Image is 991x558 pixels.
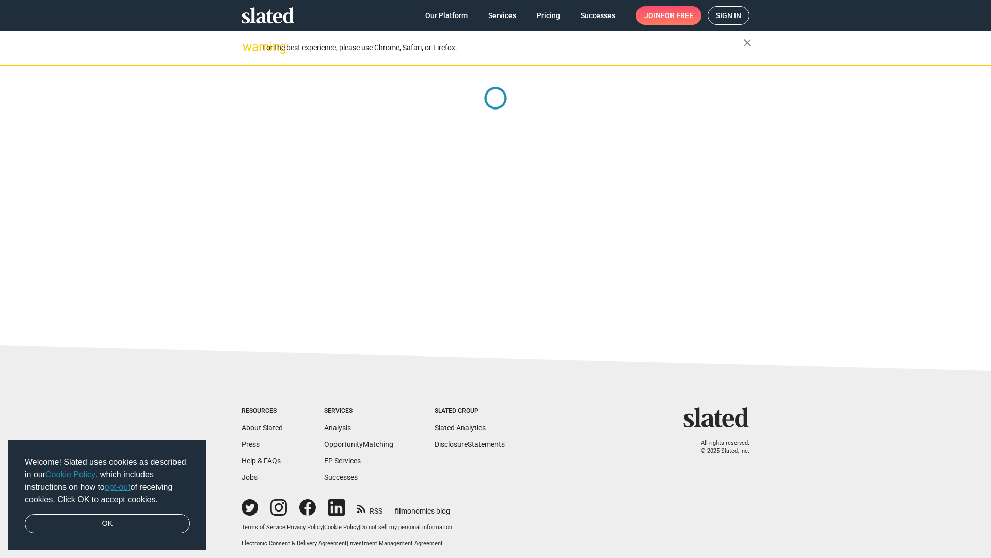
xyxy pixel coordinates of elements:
[708,6,749,25] a: Sign in
[324,440,393,448] a: OpportunityMatching
[324,424,351,432] a: Analysis
[636,6,701,25] a: Joinfor free
[435,407,505,415] div: Slated Group
[25,514,190,534] a: dismiss cookie message
[242,440,260,448] a: Press
[243,41,255,53] mat-icon: warning
[716,7,741,24] span: Sign in
[435,440,505,448] a: DisclosureStatements
[357,500,382,516] a: RSS
[572,6,624,25] a: Successes
[360,524,452,532] button: Do not sell my personal information
[45,470,95,479] a: Cookie Policy
[242,407,283,415] div: Resources
[581,6,615,25] span: Successes
[25,456,190,506] span: Welcome! Slated uses cookies as described in our , which includes instructions on how to of recei...
[435,424,486,432] a: Slated Analytics
[324,473,358,482] a: Successes
[242,424,283,432] a: About Slated
[242,457,281,465] a: Help & FAQs
[287,524,323,531] a: Privacy Policy
[661,6,693,25] span: for free
[488,6,516,25] span: Services
[741,37,754,49] mat-icon: close
[395,507,407,515] span: film
[285,524,287,531] span: |
[480,6,524,25] a: Services
[105,483,131,491] a: opt-out
[529,6,568,25] a: Pricing
[242,524,285,531] a: Terms of Service
[359,524,360,531] span: |
[537,6,560,25] span: Pricing
[8,440,206,550] div: cookieconsent
[323,524,324,531] span: |
[348,540,443,547] a: Investment Management Agreement
[395,498,450,516] a: filmonomics blog
[262,41,743,55] div: For the best experience, please use Chrome, Safari, or Firefox.
[347,540,348,547] span: |
[324,524,359,531] a: Cookie Policy
[690,440,749,455] p: All rights reserved. © 2025 Slated, Inc.
[425,6,468,25] span: Our Platform
[324,407,393,415] div: Services
[242,473,258,482] a: Jobs
[324,457,361,465] a: EP Services
[242,540,347,547] a: Electronic Consent & Delivery Agreement
[644,6,693,25] span: Join
[417,6,476,25] a: Our Platform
